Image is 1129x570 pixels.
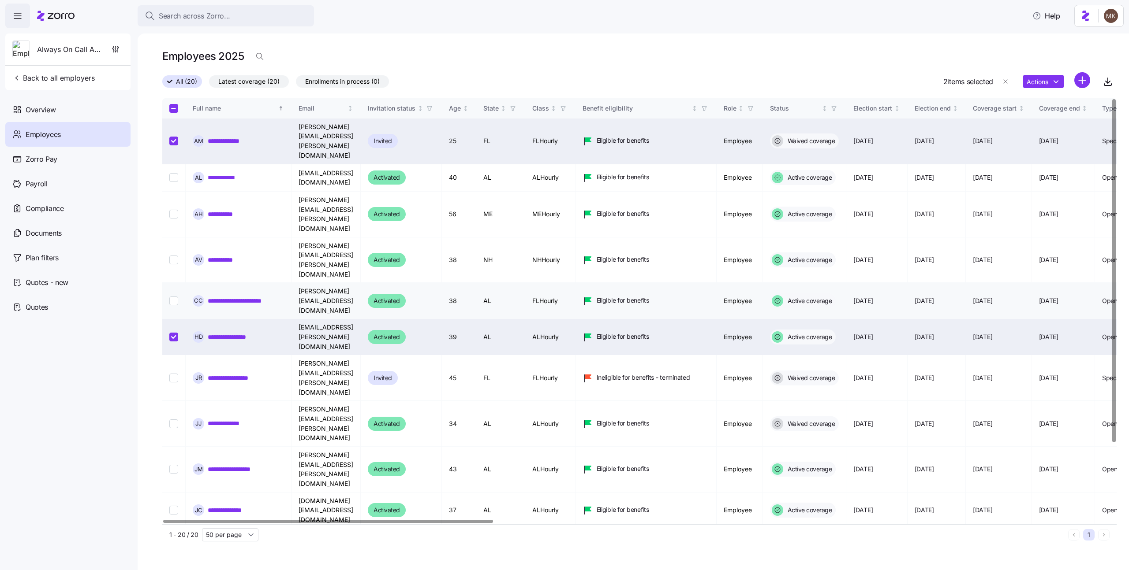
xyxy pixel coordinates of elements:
[717,447,763,492] td: Employee
[785,506,832,514] span: Active coverage
[292,319,361,355] td: [EMAIL_ADDRESS][PERSON_NAME][DOMAIN_NAME]
[550,105,557,111] div: Not sorted
[973,419,992,428] span: [DATE]
[169,296,178,305] input: Select record 5
[717,98,763,118] th: RoleNot sorted
[476,118,525,164] td: FL
[973,333,992,341] span: [DATE]
[299,104,346,113] div: Email
[785,173,832,182] span: Active coverage
[5,171,131,196] a: Payroll
[169,104,178,113] input: Select all records
[292,447,361,492] td: [PERSON_NAME][EMAIL_ADDRESS][PERSON_NAME][DOMAIN_NAME]
[195,175,202,181] span: A L
[785,333,832,341] span: Active coverage
[973,255,992,264] span: [DATE]
[717,319,763,355] td: Employee
[442,355,476,401] td: 45
[169,465,178,474] input: Select record 9
[525,283,576,319] td: FLHourly
[894,105,900,111] div: Not sorted
[463,105,469,111] div: Not sorted
[374,255,400,265] span: Activated
[476,447,525,492] td: AL
[1083,529,1095,540] button: 1
[374,172,400,183] span: Activated
[292,492,361,529] td: [DOMAIN_NAME][EMAIL_ADDRESS][DOMAIN_NAME]
[853,333,873,341] span: [DATE]
[915,137,934,145] span: [DATE]
[26,178,48,189] span: Payroll
[1023,75,1064,88] button: Actions
[1039,255,1058,264] span: [DATE]
[176,76,197,87] span: All (20)
[973,173,992,182] span: [DATE]
[717,283,763,319] td: Employee
[218,76,280,87] span: Latest coverage (20)
[1039,506,1058,514] span: [DATE]
[1032,11,1060,21] span: Help
[853,210,873,218] span: [DATE]
[442,118,476,164] td: 25
[476,98,525,118] th: StateNot sorted
[597,136,649,145] span: Eligible for benefits
[1039,173,1058,182] span: [DATE]
[195,375,202,381] span: J R
[853,506,873,514] span: [DATE]
[476,492,525,529] td: AL
[292,164,361,192] td: [EMAIL_ADDRESS][DOMAIN_NAME]
[717,164,763,192] td: Employee
[1102,137,1122,145] span: Special
[846,98,908,118] th: Election startNot sorted
[717,401,763,447] td: Employee
[169,255,178,264] input: Select record 4
[292,283,361,319] td: [PERSON_NAME][EMAIL_ADDRESS][DOMAIN_NAME]
[374,505,400,515] span: Activated
[12,73,95,83] span: Back to all employers
[908,98,966,118] th: Election endNot sorted
[26,228,62,239] span: Documents
[915,465,934,474] span: [DATE]
[597,464,649,473] span: Eligible for benefits
[1039,210,1058,218] span: [DATE]
[853,465,873,474] span: [DATE]
[194,211,203,217] span: A H
[442,237,476,283] td: 38
[305,76,380,87] span: Enrollments in process (0)
[597,332,649,341] span: Eligible for benefits
[717,355,763,401] td: Employee
[26,129,61,140] span: Employees
[532,104,549,113] div: Class
[1039,419,1058,428] span: [DATE]
[717,492,763,529] td: Employee
[169,173,178,182] input: Select record 2
[717,192,763,237] td: Employee
[476,164,525,192] td: AL
[169,530,198,539] span: 1 - 20 / 20
[26,252,59,263] span: Plan filters
[374,296,400,306] span: Activated
[169,374,178,382] input: Select record 7
[347,105,353,111] div: Not sorted
[476,192,525,237] td: ME
[292,98,361,118] th: EmailNot sorted
[9,69,98,87] button: Back to all employers
[915,374,934,382] span: [DATE]
[374,418,400,429] span: Activated
[525,98,576,118] th: ClassNot sorted
[476,355,525,401] td: FL
[292,401,361,447] td: [PERSON_NAME][EMAIL_ADDRESS][PERSON_NAME][DOMAIN_NAME]
[853,173,873,182] span: [DATE]
[1074,72,1090,88] svg: add icon
[442,283,476,319] td: 38
[26,104,56,115] span: Overview
[525,355,576,401] td: FLHourly
[973,210,992,218] span: [DATE]
[162,49,244,63] h1: Employees 2025
[1104,9,1118,23] img: 5ab780eebedb11a070f00e4a129a1a32
[1039,374,1058,382] span: [DATE]
[915,506,934,514] span: [DATE]
[195,257,202,263] span: A V
[476,319,525,355] td: AL
[597,209,649,218] span: Eligible for benefits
